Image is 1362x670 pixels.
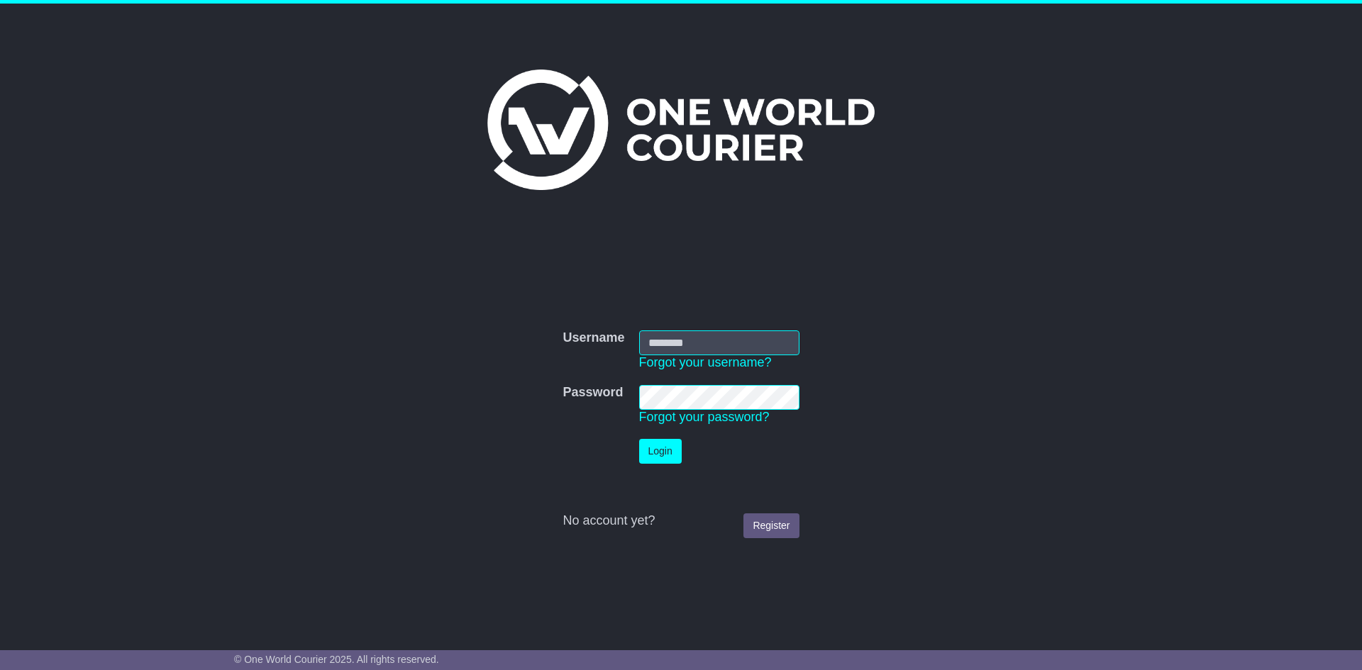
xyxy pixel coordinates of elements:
label: Password [563,385,623,401]
a: Forgot your username? [639,355,772,369]
a: Register [743,513,799,538]
label: Username [563,330,624,346]
img: One World [487,69,875,190]
button: Login [639,439,682,464]
div: No account yet? [563,513,799,529]
a: Forgot your password? [639,410,770,424]
span: © One World Courier 2025. All rights reserved. [234,654,439,665]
